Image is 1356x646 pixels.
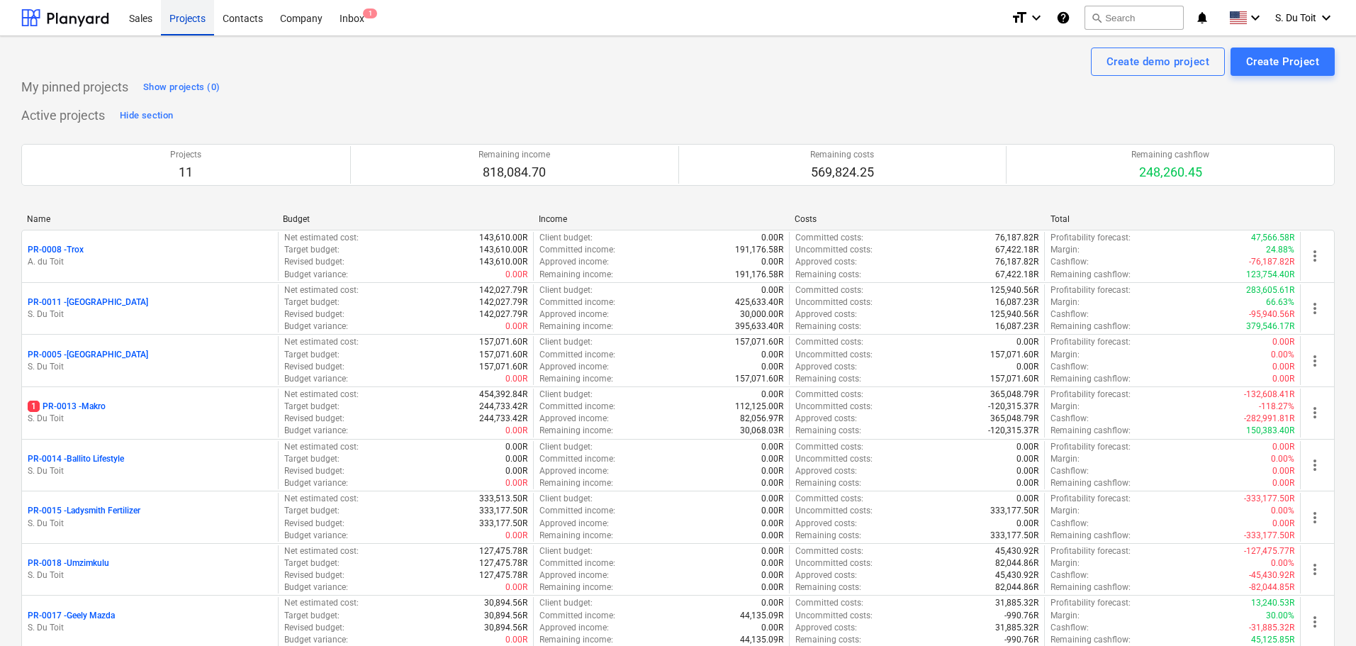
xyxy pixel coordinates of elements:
[1318,9,1335,26] i: keyboard_arrow_down
[284,505,340,517] p: Target budget :
[284,389,359,401] p: Net estimated cost :
[995,256,1038,268] p: 76,187.82R
[1056,9,1070,26] i: Knowledge base
[505,581,527,594] p: 0.00R
[284,453,340,465] p: Target budget :
[1244,545,1294,557] p: -127,475.77R
[1050,441,1131,453] p: Profitability forecast :
[479,284,527,296] p: 142,027.79R
[284,244,340,256] p: Target budget :
[1249,569,1294,581] p: -45,430.92R
[479,518,527,530] p: 333,177.50R
[1306,457,1323,474] span: more_vert
[1085,6,1184,30] button: Search
[761,349,783,361] p: 0.00R
[1306,247,1323,264] span: more_vert
[539,477,613,489] p: Remaining income :
[284,425,348,437] p: Budget variance :
[995,581,1038,594] p: 82,044.86R
[1272,465,1294,477] p: 0.00R
[284,413,344,425] p: Revised budget :
[735,373,783,385] p: 157,071.60R
[795,545,863,557] p: Committed costs :
[735,296,783,308] p: 425,633.40R
[735,244,783,256] p: 191,176.58R
[505,465,527,477] p: 0.00R
[1272,373,1294,385] p: 0.00R
[539,361,609,373] p: Approved income :
[1050,308,1089,321] p: Cashflow :
[1272,477,1294,489] p: 0.00R
[1131,149,1209,161] p: Remaining cashflow
[1016,336,1038,348] p: 0.00R
[1091,12,1102,23] span: search
[795,569,857,581] p: Approved costs :
[284,465,344,477] p: Revised budget :
[284,256,344,268] p: Revised budget :
[995,269,1038,281] p: 67,422.18R
[795,530,861,542] p: Remaining costs :
[284,597,359,609] p: Net estimated cost :
[28,349,272,373] div: PR-0005 -[GEOGRAPHIC_DATA]S. Du Toit
[761,597,783,609] p: 0.00R
[1306,509,1323,526] span: more_vert
[284,441,359,453] p: Net estimated cost :
[284,296,340,308] p: Target budget :
[990,373,1038,385] p: 157,071.60R
[284,493,359,505] p: Net estimated cost :
[1275,12,1316,23] span: S. Du Toit
[539,308,609,321] p: Approved income :
[795,296,873,308] p: Uncommitted costs :
[795,336,863,348] p: Committed costs :
[795,557,873,569] p: Uncommitted costs :
[479,336,527,348] p: 157,071.60R
[539,569,609,581] p: Approved income :
[283,214,527,224] div: Budget
[795,453,873,465] p: Uncommitted costs :
[479,389,527,401] p: 454,392.84R
[140,76,223,99] button: Show projects (0)
[284,373,348,385] p: Budget variance :
[795,361,857,373] p: Approved costs :
[1271,349,1294,361] p: 0.00%
[761,284,783,296] p: 0.00R
[539,389,593,401] p: Client budget :
[1306,300,1323,317] span: more_vert
[795,505,873,517] p: Uncommitted costs :
[1306,404,1323,421] span: more_vert
[995,296,1038,308] p: 16,087.23R
[761,557,783,569] p: 0.00R
[1050,425,1131,437] p: Remaining cashflow :
[284,269,348,281] p: Budget variance :
[795,477,861,489] p: Remaining costs :
[761,389,783,401] p: 0.00R
[1016,477,1038,489] p: 0.00R
[505,477,527,489] p: 0.00R
[795,232,863,244] p: Committed costs :
[1050,373,1131,385] p: Remaining cashflow :
[1091,48,1225,76] button: Create demo project
[988,425,1038,437] p: -120,315.37R
[284,401,340,413] p: Target budget :
[795,214,1039,224] div: Costs
[1259,401,1294,413] p: -118.27%
[1271,505,1294,517] p: 0.00%
[1050,401,1080,413] p: Margin :
[539,530,613,542] p: Remaining income :
[1106,52,1209,71] div: Create demo project
[28,401,106,413] p: PR-0013 - Makro
[28,465,272,477] p: S. Du Toit
[539,597,593,609] p: Client budget :
[988,401,1038,413] p: -120,315.37R
[484,597,527,609] p: 30,894.56R
[1195,9,1209,26] i: notifications
[539,413,609,425] p: Approved income :
[735,321,783,333] p: 395,633.40R
[505,425,527,437] p: 0.00R
[1050,389,1131,401] p: Profitability forecast :
[539,349,615,361] p: Committed income :
[740,308,783,321] p: 30,000.00R
[1266,244,1294,256] p: 24.88%
[28,622,272,634] p: S. Du Toit
[995,232,1038,244] p: 76,187.82R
